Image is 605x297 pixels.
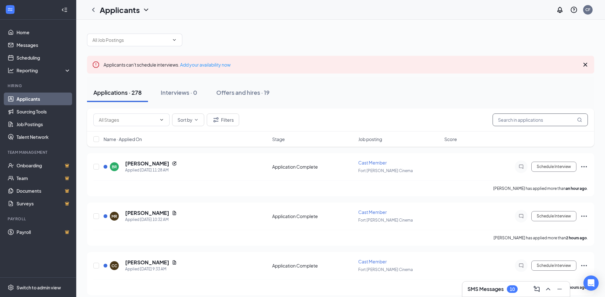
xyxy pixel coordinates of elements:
button: Minimize [555,284,565,294]
span: Cast Member [358,209,387,215]
span: Stage [272,136,285,142]
div: CF [585,7,590,12]
svg: Analysis [8,67,14,74]
input: All Job Postings [92,36,169,43]
div: Applied [DATE] 9:33 AM [125,266,177,272]
svg: Ellipses [580,163,588,171]
button: Filter Filters [207,113,239,126]
a: Job Postings [17,118,71,131]
svg: Document [172,260,177,265]
h5: [PERSON_NAME] [125,259,169,266]
div: Applied [DATE] 11:28 AM [125,167,177,173]
svg: Collapse [61,7,68,13]
div: BR [112,164,117,170]
button: ChevronUp [543,284,553,294]
svg: Filter [212,116,220,124]
input: All Stages [99,116,157,123]
button: ComposeMessage [532,284,542,294]
svg: ComposeMessage [533,285,541,293]
svg: Minimize [556,285,563,293]
svg: ChatInactive [517,263,525,268]
div: Team Management [8,150,70,155]
a: SurveysCrown [17,197,71,210]
p: [PERSON_NAME] has applied more than . [494,235,588,241]
svg: Error [92,61,100,68]
a: Scheduling [17,51,71,64]
span: Fort [PERSON_NAME] Cinema [358,218,413,223]
div: Switch to admin view [17,284,61,291]
button: Schedule Interview [531,211,576,221]
p: [PERSON_NAME] has applied more than . [493,186,588,191]
svg: ChevronDown [194,117,199,122]
span: Job posting [358,136,382,142]
span: Applicants can't schedule interviews. [104,62,231,68]
div: Open Intercom Messenger [583,275,599,291]
svg: Cross [581,61,589,68]
input: Search in applications [493,113,588,126]
div: 10 [510,287,515,292]
h5: [PERSON_NAME] [125,210,169,216]
a: Applicants [17,93,71,105]
svg: ChevronDown [142,6,150,14]
b: 2 hours ago [566,236,587,240]
span: Cast Member [358,160,387,165]
svg: ChevronUp [544,285,552,293]
svg: Ellipses [580,212,588,220]
div: Reporting [17,67,71,74]
button: Schedule Interview [531,162,576,172]
div: Application Complete [272,213,354,219]
div: Application Complete [272,262,354,269]
svg: QuestionInfo [570,6,578,14]
a: TeamCrown [17,172,71,184]
a: Home [17,26,71,39]
svg: Settings [8,284,14,291]
svg: Notifications [556,6,564,14]
div: CC [111,263,117,268]
a: Sourcing Tools [17,105,71,118]
a: OnboardingCrown [17,159,71,172]
div: Applications · 278 [93,88,142,96]
div: Interviews · 0 [161,88,197,96]
a: Talent Network [17,131,71,143]
div: Hiring [8,83,70,88]
svg: Document [172,210,177,216]
b: 3 hours ago [566,285,587,290]
div: MR [111,214,117,219]
a: PayrollCrown [17,226,71,238]
svg: ChevronDown [159,117,164,122]
a: Messages [17,39,71,51]
span: Sort by [178,118,192,122]
a: Add your availability now [180,62,231,68]
span: Fort [PERSON_NAME] Cinema [358,168,413,173]
div: Payroll [8,216,70,222]
svg: ChevronDown [172,37,177,42]
div: Offers and hires · 19 [216,88,270,96]
svg: WorkstreamLogo [7,6,13,13]
h1: Applicants [100,4,140,15]
span: Score [444,136,457,142]
div: Application Complete [272,164,354,170]
h5: [PERSON_NAME] [125,160,169,167]
span: Fort [PERSON_NAME] Cinema [358,267,413,272]
span: Name · Applied On [104,136,142,142]
div: Applied [DATE] 10:32 AM [125,216,177,223]
span: Cast Member [358,259,387,264]
button: Schedule Interview [531,261,576,271]
button: Sort byChevronDown [172,113,204,126]
svg: ChatInactive [517,214,525,219]
svg: Ellipses [580,262,588,269]
b: an hour ago [566,186,587,191]
svg: ChatInactive [517,164,525,169]
svg: Reapply [172,161,177,166]
h3: SMS Messages [467,286,504,293]
svg: ChevronLeft [90,6,97,14]
a: DocumentsCrown [17,184,71,197]
svg: MagnifyingGlass [577,117,582,122]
